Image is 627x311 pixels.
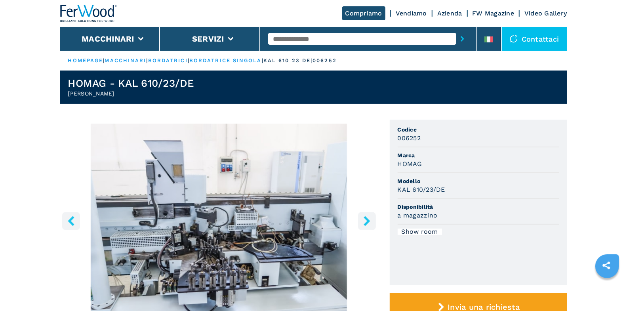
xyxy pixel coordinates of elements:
p: 006252 [313,57,337,64]
a: Azienda [437,10,462,17]
img: Contattaci [510,35,518,43]
a: Compriamo [342,6,385,20]
span: Disponibilità [398,203,559,211]
span: | [262,57,263,63]
span: | [188,57,189,63]
a: HOMEPAGE [68,57,103,63]
span: | [147,57,148,63]
iframe: Chat [593,275,621,305]
a: macchinari [105,57,147,63]
a: bordatrici [148,57,188,63]
h2: [PERSON_NAME] [68,90,194,97]
span: Codice [398,126,559,134]
span: | [103,57,105,63]
div: Show room [398,229,442,235]
span: Modello [398,177,559,185]
button: Servizi [192,34,224,44]
a: FW Magazine [473,10,515,17]
a: Video Gallery [524,10,567,17]
button: Macchinari [82,34,134,44]
a: sharethis [597,256,616,275]
h3: 006252 [398,134,421,143]
button: submit-button [456,30,469,48]
h3: KAL 610/23/DE [398,185,445,194]
span: Marca [398,151,559,159]
img: Ferwood [60,5,117,22]
h3: a magazzino [398,211,438,220]
h1: HOMAG - KAL 610/23/DE [68,77,194,90]
button: left-button [62,212,80,230]
h3: HOMAG [398,159,422,168]
div: Contattaci [502,27,567,51]
a: Vendiamo [396,10,427,17]
button: right-button [358,212,376,230]
p: kal 610 23 de | [263,57,313,64]
a: bordatrice singola [189,57,262,63]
